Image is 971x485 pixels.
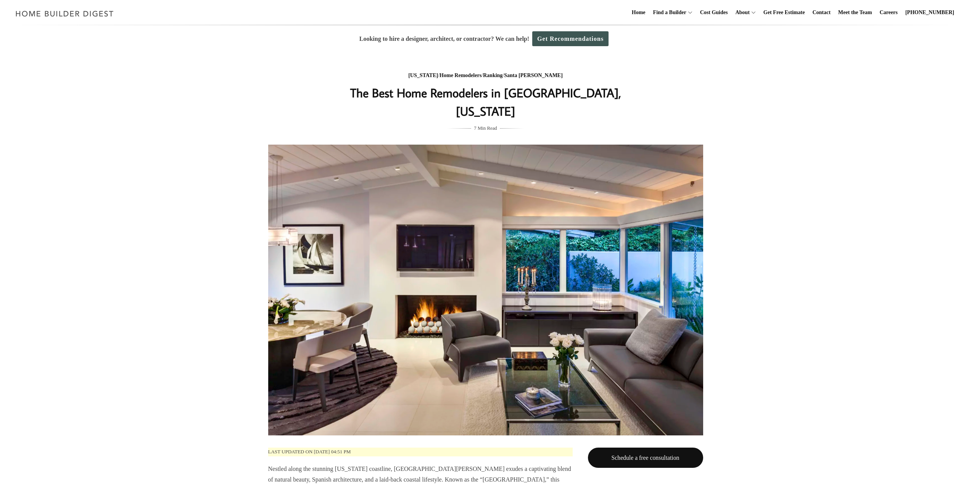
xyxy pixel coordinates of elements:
a: Schedule a free consultation [588,448,703,468]
p: Last updated on [DATE] 04:51 pm [268,448,573,456]
a: [US_STATE] [408,73,438,78]
a: Santa [PERSON_NAME] [504,73,563,78]
h1: The Best Home Remodelers in [GEOGRAPHIC_DATA], [US_STATE] [333,84,638,120]
div: / / / [333,71,638,81]
a: Contact [809,0,833,25]
a: Meet the Team [835,0,875,25]
a: Careers [877,0,901,25]
a: About [732,0,749,25]
a: Home Remodelers [440,73,481,78]
a: Cost Guides [697,0,731,25]
a: Get Recommendations [532,31,609,46]
a: [PHONE_NUMBER] [902,0,957,25]
a: Ranking [483,73,502,78]
a: Home [629,0,649,25]
img: Home Builder Digest [12,6,117,21]
a: Get Free Estimate [760,0,808,25]
span: 7 Min Read [474,124,497,132]
a: Find a Builder [650,0,686,25]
